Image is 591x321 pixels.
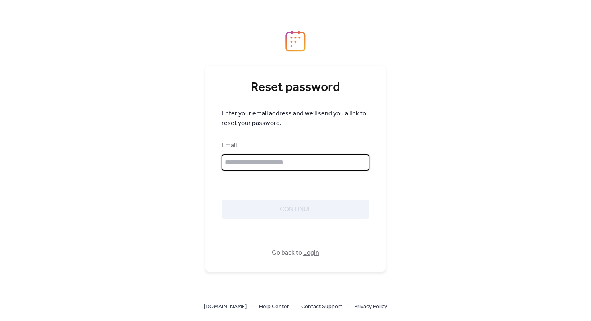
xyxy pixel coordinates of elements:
[303,247,319,259] a: Login
[222,141,368,150] div: Email
[222,80,369,96] div: Reset password
[204,301,247,311] a: [DOMAIN_NAME]
[272,248,319,258] span: Go back to
[354,301,387,311] a: Privacy Policy
[301,301,342,311] a: Contact Support
[354,302,387,312] span: Privacy Policy
[285,30,306,52] img: logo
[204,302,247,312] span: [DOMAIN_NAME]
[259,302,289,312] span: Help Center
[259,301,289,311] a: Help Center
[222,109,369,128] span: Enter your email address and we'll send you a link to reset your password.
[301,302,342,312] span: Contact Support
